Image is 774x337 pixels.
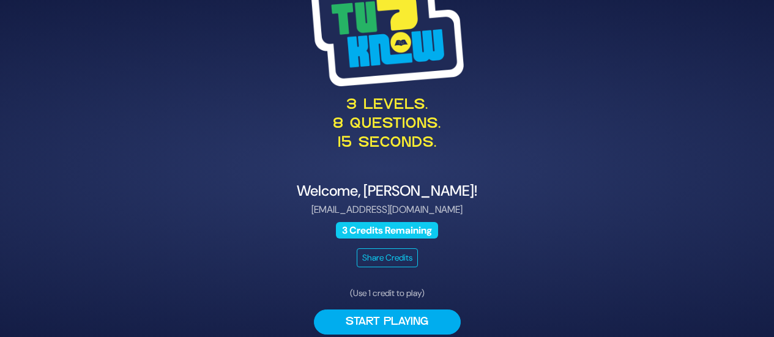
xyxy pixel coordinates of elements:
p: 3 levels. 8 questions. 15 seconds. [89,96,686,154]
button: Share Credits [357,248,418,267]
p: (Use 1 credit to play) [314,287,461,300]
p: [EMAIL_ADDRESS][DOMAIN_NAME] [89,202,686,217]
h4: Welcome, [PERSON_NAME]! [89,182,686,200]
button: Start Playing [314,309,461,335]
span: 3 Credits Remaining [336,222,439,239]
